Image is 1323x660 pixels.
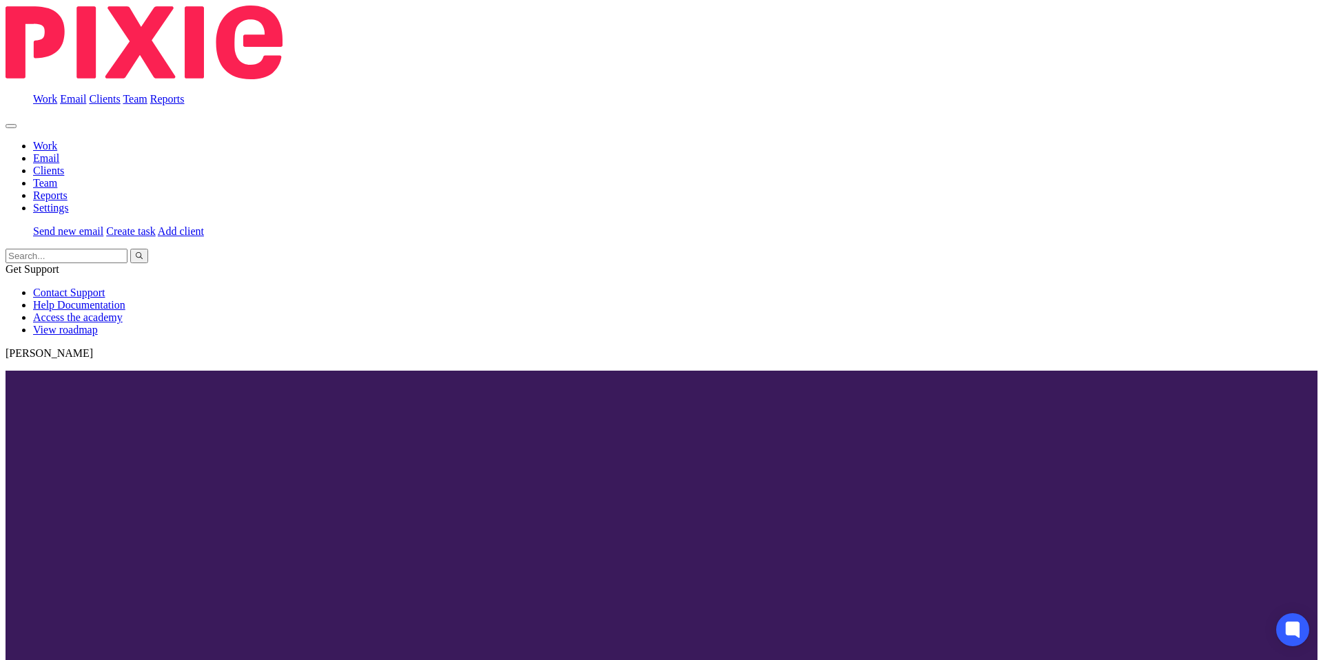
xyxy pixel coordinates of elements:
[158,225,204,237] a: Add client
[33,202,69,214] a: Settings
[6,249,127,263] input: Search
[33,287,105,298] a: Contact Support
[6,6,283,79] img: Pixie
[106,225,156,237] a: Create task
[33,324,98,336] a: View roadmap
[60,93,86,105] a: Email
[130,249,148,263] button: Search
[33,225,103,237] a: Send new email
[33,311,123,323] a: Access the academy
[123,93,147,105] a: Team
[33,165,64,176] a: Clients
[33,152,59,164] a: Email
[33,189,68,201] a: Reports
[33,93,57,105] a: Work
[150,93,185,105] a: Reports
[6,263,59,275] span: Get Support
[33,177,57,189] a: Team
[6,347,1317,360] p: [PERSON_NAME]
[33,140,57,152] a: Work
[33,299,125,311] a: Help Documentation
[89,93,120,105] a: Clients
